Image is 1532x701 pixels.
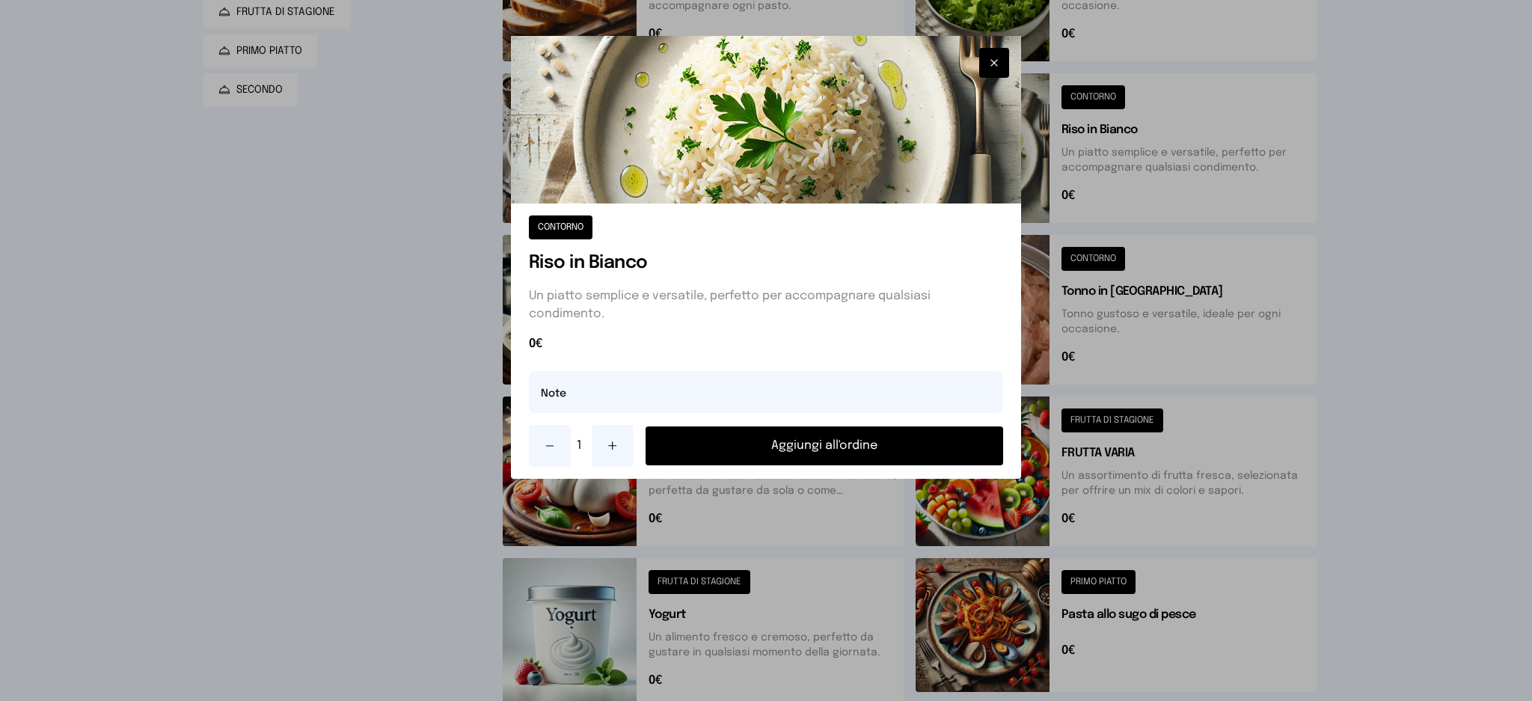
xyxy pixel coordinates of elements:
p: Un piatto semplice e versatile, perfetto per accompagnare qualsiasi condimento. [529,287,1004,323]
button: Aggiungi all'ordine [646,426,1004,465]
span: 1 [577,437,586,455]
h1: Riso in Bianco [529,251,1004,275]
button: CONTORNO [529,215,592,239]
img: Riso in Bianco [511,36,1022,203]
span: 0€ [529,335,1004,353]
